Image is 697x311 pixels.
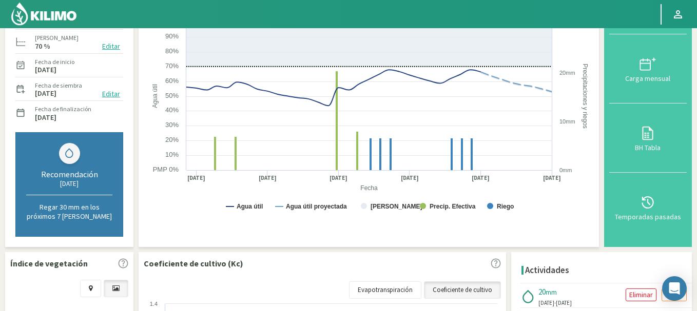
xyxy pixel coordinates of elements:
text: [DATE] [330,174,347,182]
label: [PERSON_NAME] [35,33,79,43]
button: Temporadas pasadas [609,173,687,242]
text: [DATE] [187,174,205,182]
text: 90% [165,32,179,40]
text: 50% [165,92,179,99]
label: [DATE] [35,67,56,73]
span: [DATE] [538,299,554,307]
h4: Actividades [525,265,569,275]
text: PMP 0% [153,165,179,173]
img: Kilimo [10,2,78,26]
text: [DATE] [543,174,561,182]
text: [DATE] [401,174,419,182]
text: 0mm [559,167,572,173]
text: Agua útil [237,203,263,210]
p: Eliminar [629,289,653,301]
text: 20% [165,136,179,143]
button: BH Tabla [609,103,687,173]
text: 10mm [559,118,575,125]
span: mm [546,287,557,297]
span: [DATE] [556,299,572,306]
text: 1.4 [150,301,158,307]
text: 70% [165,62,179,70]
div: Carga mensual [612,75,684,82]
label: Fecha de finalización [35,105,91,114]
text: 60% [165,77,179,85]
p: Regar 30 mm en los próximos 7 [PERSON_NAME] [26,202,112,221]
label: 70 % [35,43,50,50]
text: 30% [165,121,179,129]
text: Agua útil [151,84,159,108]
text: [DATE] [259,174,277,182]
text: 20mm [559,70,575,76]
button: Eliminar [626,288,656,301]
text: [PERSON_NAME] [371,203,422,210]
label: Fecha de siembra [35,81,82,90]
label: [DATE] [35,90,56,97]
div: BH Tabla [612,144,684,151]
p: Coeficiente de cultivo (Kc) [144,257,243,269]
span: - [554,299,556,306]
label: [DATE] [35,114,56,121]
div: Temporadas pasadas [612,213,684,220]
p: Índice de vegetación [10,257,88,269]
div: [DATE] [26,179,112,188]
text: 80% [165,47,179,55]
text: Precipitaciones y riegos [582,64,589,129]
button: Carga mensual [609,34,687,103]
text: 10% [165,151,179,158]
a: Evapotranspiración [349,281,421,299]
text: 40% [165,106,179,114]
button: Editar [662,288,687,301]
div: Open Intercom Messenger [662,276,687,301]
div: Recomendación [26,169,112,179]
label: Fecha de inicio [35,57,74,67]
text: [DATE] [472,174,490,182]
text: Precip. Efectiva [430,203,476,210]
a: Coeficiente de cultivo [424,281,501,299]
span: 20 [538,287,546,297]
button: Editar [99,88,123,100]
text: Riego [497,203,514,210]
button: Editar [99,40,123,52]
text: Fecha [360,184,378,192]
text: Agua útil proyectada [286,203,347,210]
